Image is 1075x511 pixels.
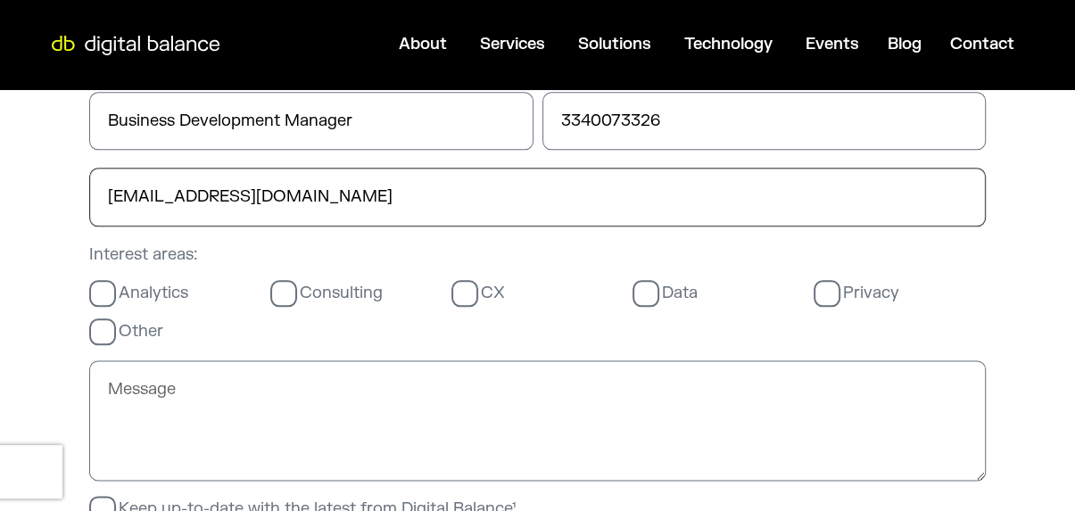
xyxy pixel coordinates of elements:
label: Data [633,283,698,303]
div: Menu Toggle [228,27,1029,62]
img: Digital Balance logo [45,36,227,55]
a: Solutions [578,34,651,54]
label: Consulting [270,283,383,303]
label: Other [89,321,163,342]
input: Title [89,92,533,150]
a: Events [806,34,859,54]
a: Blog [888,34,922,54]
label: CX [451,283,505,303]
span: Interest areas: [89,244,198,265]
label: Privacy [814,283,899,303]
nav: Menu [228,27,1029,62]
a: Contact [950,34,1014,54]
a: Technology [684,34,773,54]
a: Services [480,34,545,54]
label: Analytics [89,283,188,303]
a: About [399,34,447,54]
input: Phone [542,92,987,150]
input: Email* [89,168,986,226]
